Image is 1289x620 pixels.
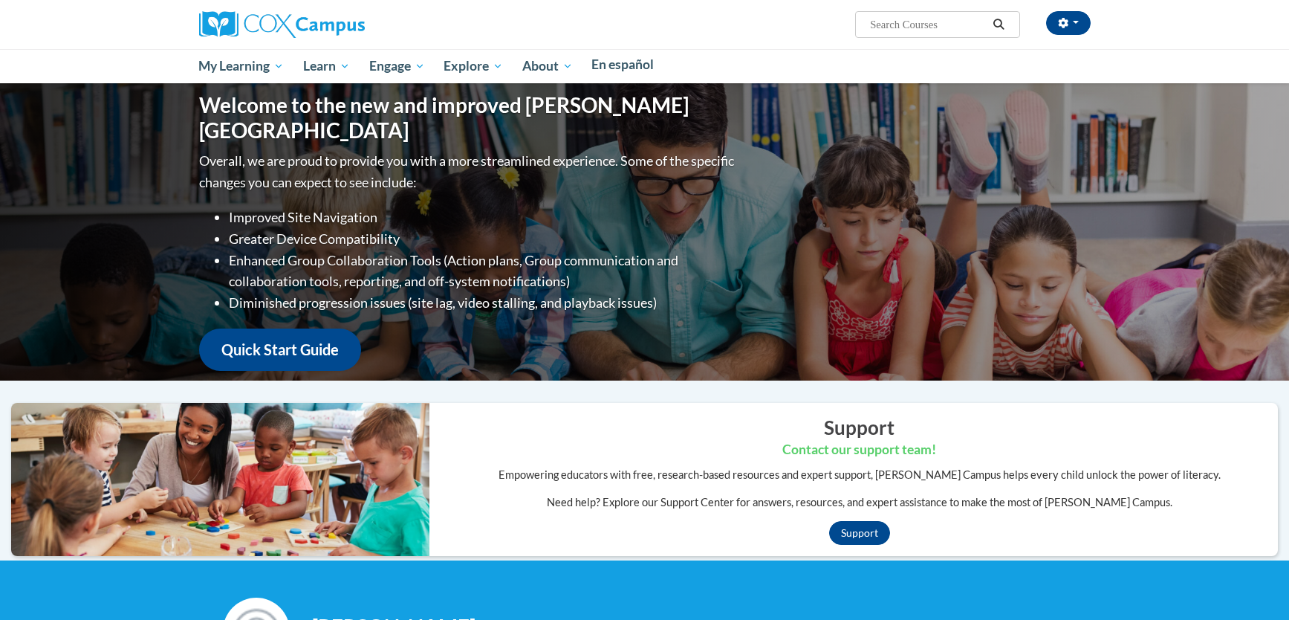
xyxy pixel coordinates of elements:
[369,57,425,75] span: Engage
[829,521,890,545] a: Support
[444,57,503,75] span: Explore
[513,49,582,83] a: About
[992,19,1005,30] i: 
[198,57,284,75] span: My Learning
[868,16,987,33] input: Search Courses
[199,93,738,143] h1: Welcome to the new and improved [PERSON_NAME][GEOGRAPHIC_DATA]
[434,49,513,83] a: Explore
[441,414,1278,441] h2: Support
[441,441,1278,459] h3: Contact our support team!
[229,228,738,250] li: Greater Device Compatibility
[229,292,738,314] li: Diminished progression issues (site lag, video stalling, and playback issues)
[441,494,1278,511] p: Need help? Explore our Support Center for answers, resources, and expert assistance to make the m...
[441,467,1278,483] p: Empowering educators with free, research-based resources and expert support, [PERSON_NAME] Campus...
[189,49,294,83] a: My Learning
[199,150,738,193] p: Overall, we are proud to provide you with a more streamlined experience. Some of the specific cha...
[1046,11,1091,35] button: Account Settings
[229,250,738,293] li: Enhanced Group Collaboration Tools (Action plans, Group communication and collaboration tools, re...
[303,57,350,75] span: Learn
[293,49,360,83] a: Learn
[199,17,365,30] a: Cox Campus
[177,49,1113,83] div: Main menu
[591,56,654,72] span: En español
[522,57,573,75] span: About
[582,49,664,80] a: En español
[360,49,435,83] a: Engage
[229,207,738,228] li: Improved Site Navigation
[987,16,1010,33] button: Search
[199,11,365,38] img: Cox Campus
[199,329,361,371] a: Quick Start Guide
